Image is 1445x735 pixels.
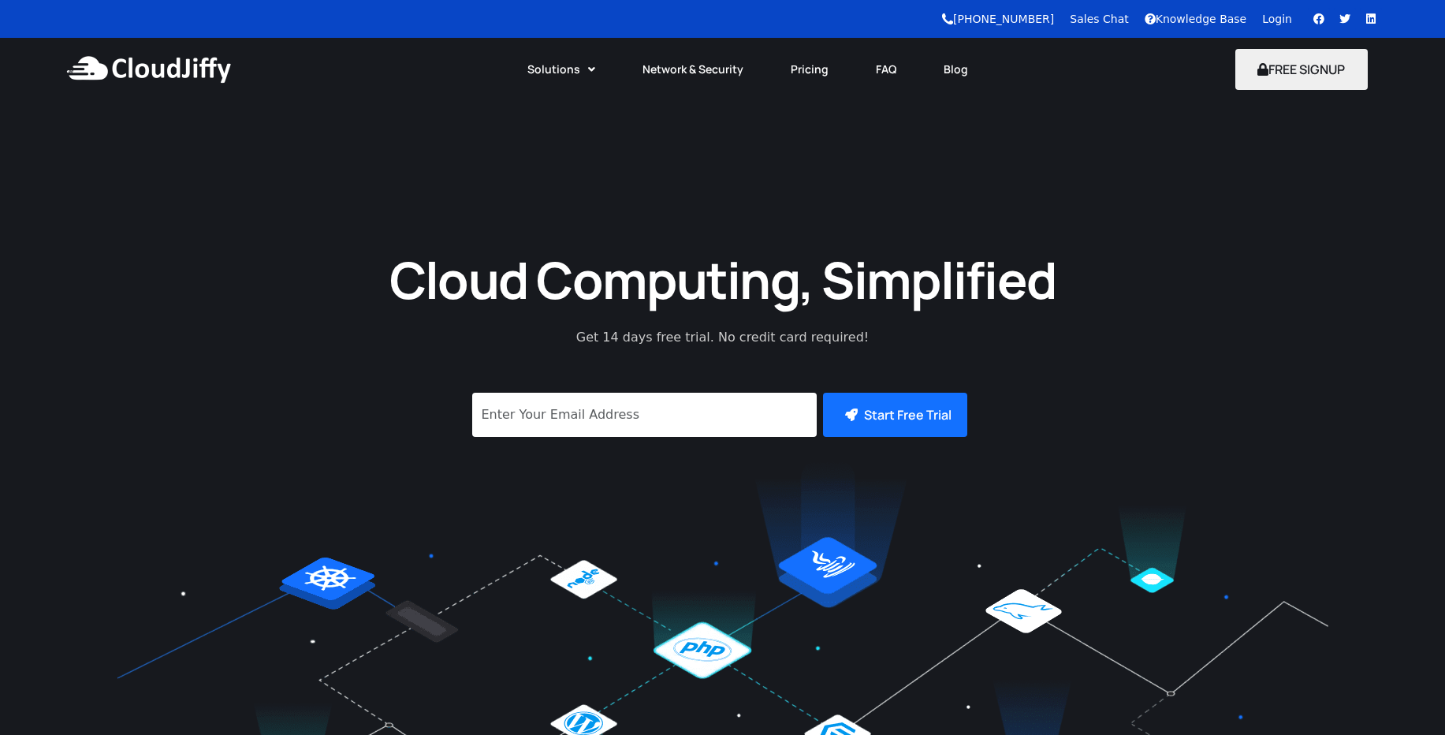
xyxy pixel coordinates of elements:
[1235,61,1369,78] a: FREE SIGNUP
[852,52,920,87] a: FAQ
[506,328,940,347] p: Get 14 days free trial. No credit card required!
[1145,13,1247,25] a: Knowledge Base
[368,247,1078,312] h1: Cloud Computing, Simplified
[767,52,852,87] a: Pricing
[823,393,967,437] button: Start Free Trial
[942,13,1054,25] a: [PHONE_NUMBER]
[920,52,992,87] a: Blog
[1235,49,1369,90] button: FREE SIGNUP
[1070,13,1128,25] a: Sales Chat
[504,52,619,87] a: Solutions
[619,52,767,87] a: Network & Security
[1262,13,1292,25] a: Login
[472,393,817,437] input: Enter Your Email Address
